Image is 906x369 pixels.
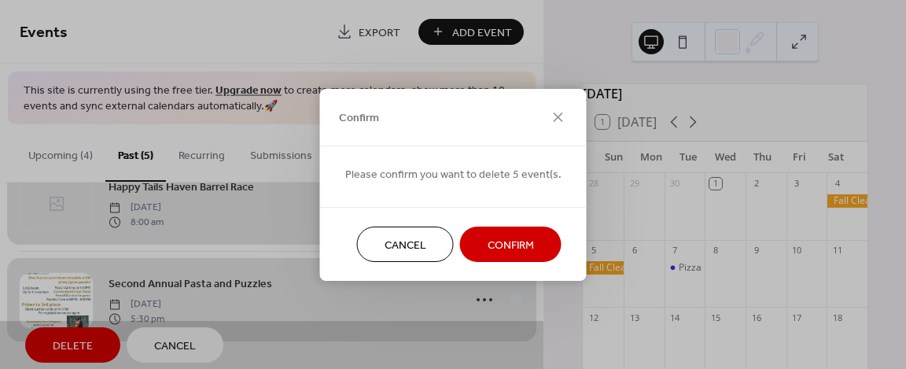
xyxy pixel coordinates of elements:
span: Please confirm you want to delete 5 event(s. [345,166,562,183]
span: Cancel [385,237,426,253]
button: Confirm [460,227,562,262]
span: Confirm [488,237,534,253]
button: Cancel [357,227,454,262]
span: Confirm [339,110,379,127]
